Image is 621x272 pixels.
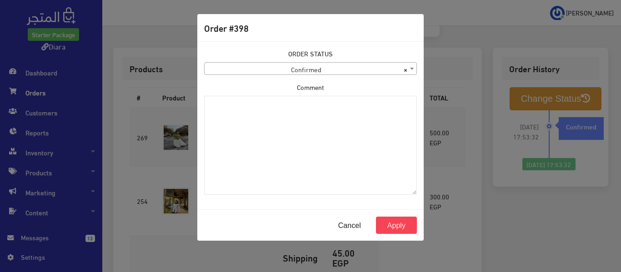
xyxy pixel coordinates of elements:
span: Confirmed [204,62,417,75]
button: Apply [376,217,417,234]
label: Comment [297,82,324,92]
h5: Order #398 [204,21,249,35]
button: Cancel [327,217,372,234]
iframe: Drift Widget Chat Controller [576,210,610,244]
span: Confirmed [205,63,416,75]
span: × [404,63,407,75]
label: ORDER STATUS [288,49,333,59]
